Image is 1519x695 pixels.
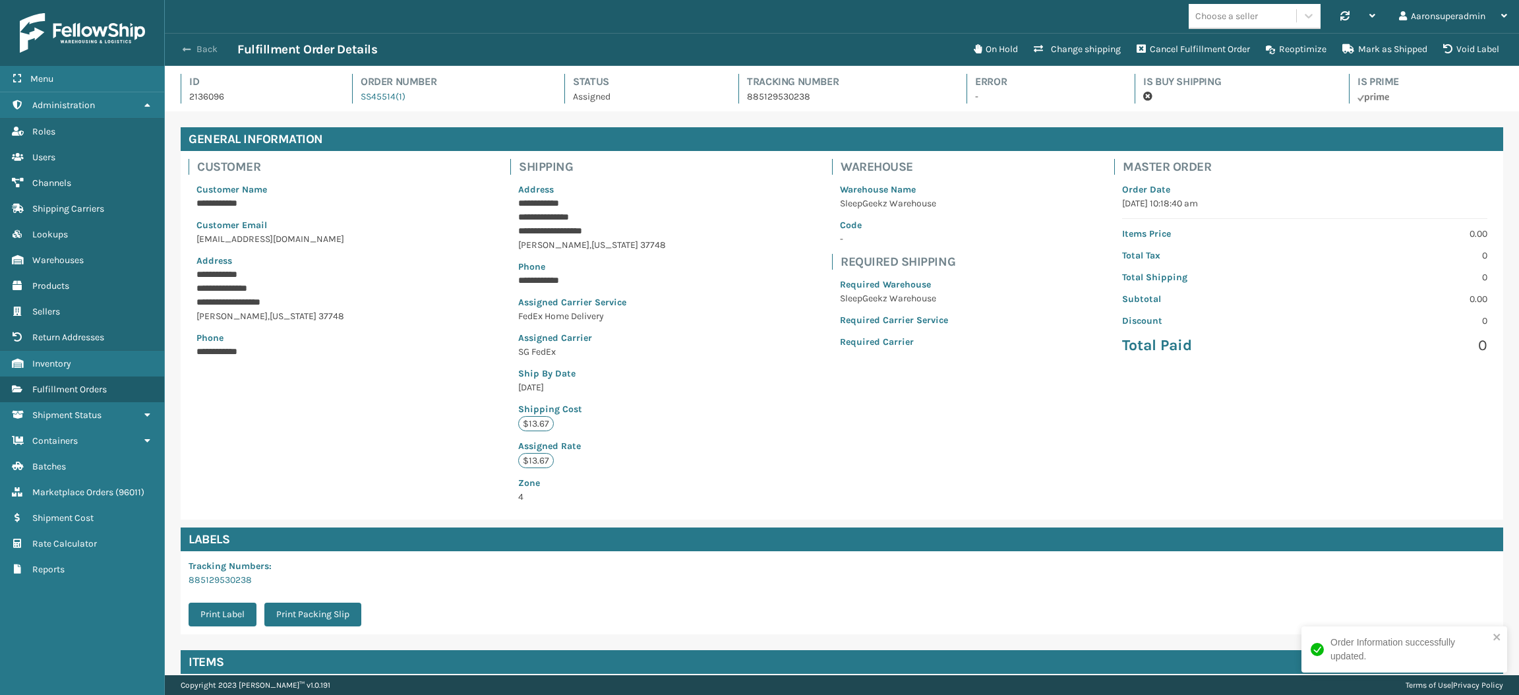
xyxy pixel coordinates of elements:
[840,291,948,305] p: SleepGeekz Warehouse
[196,232,344,246] p: [EMAIL_ADDRESS][DOMAIN_NAME]
[32,487,113,498] span: Marketplace Orders
[519,159,674,175] h4: Shipping
[32,100,95,111] span: Administration
[1122,183,1487,196] p: Order Date
[1143,74,1325,90] h4: Is Buy Shipping
[32,358,71,369] span: Inventory
[32,255,84,266] span: Warehouses
[196,218,344,232] p: Customer Email
[32,332,104,343] span: Return Addresses
[841,159,956,175] h4: Warehouse
[840,218,948,232] p: Code
[840,313,948,327] p: Required Carrier Service
[32,435,78,446] span: Containers
[196,255,232,266] span: Address
[1313,249,1487,262] p: 0
[189,654,224,670] h4: Items
[518,416,554,431] p: $13.67
[518,184,554,195] span: Address
[1266,45,1275,55] i: Reoptimize
[1313,292,1487,306] p: 0.00
[32,512,94,524] span: Shipment Cost
[589,239,591,251] span: ,
[974,44,982,53] i: On Hold
[518,260,666,274] p: Phone
[32,177,71,189] span: Channels
[518,309,666,323] p: FedEx Home Delivery
[1342,44,1354,53] i: Mark as Shipped
[840,278,948,291] p: Required Warehouse
[518,402,666,416] p: Shipping Cost
[32,152,55,163] span: Users
[177,44,237,55] button: Back
[32,203,104,214] span: Shipping Carriers
[189,74,328,90] h4: Id
[1195,9,1258,23] div: Choose a seller
[270,311,316,322] span: [US_STATE]
[975,74,1111,90] h4: Error
[841,254,956,270] h4: Required Shipping
[518,476,666,490] p: Zone
[1313,336,1487,355] p: 0
[115,487,144,498] span: ( 96011 )
[264,603,361,626] button: Print Packing Slip
[1122,336,1297,355] p: Total Paid
[1034,44,1043,53] i: Change shipping
[1334,36,1435,63] button: Mark as Shipped
[747,90,943,104] p: 885129530238
[268,311,270,322] span: ,
[361,74,541,90] h4: Order Number
[1137,44,1146,53] i: Cancel Fulfillment Order
[518,331,666,345] p: Assigned Carrier
[518,453,554,468] p: $13.67
[747,74,943,90] h4: Tracking Number
[32,126,55,137] span: Roles
[32,280,69,291] span: Products
[840,232,948,246] p: -
[1122,314,1297,328] p: Discount
[361,91,405,102] a: SS45514(1)
[181,675,330,695] p: Copyright 2023 [PERSON_NAME]™ v 1.0.191
[189,560,272,572] span: Tracking Numbers :
[196,183,344,196] p: Customer Name
[518,380,666,394] p: [DATE]
[518,476,666,502] span: 4
[518,367,666,380] p: Ship By Date
[518,239,589,251] span: [PERSON_NAME]
[237,42,377,57] h3: Fulfillment Order Details
[1313,314,1487,328] p: 0
[189,603,256,626] button: Print Label
[32,306,60,317] span: Sellers
[196,311,268,322] span: [PERSON_NAME]
[1123,159,1495,175] h4: Master Order
[573,90,715,104] p: Assigned
[32,229,68,240] span: Lookups
[32,538,97,549] span: Rate Calculator
[181,528,1503,551] h4: Labels
[32,409,102,421] span: Shipment Status
[32,461,66,472] span: Batches
[318,311,344,322] span: 37748
[1330,636,1489,663] div: Order Information successfully updated.
[1122,270,1297,284] p: Total Shipping
[196,331,344,345] p: Phone
[1313,227,1487,241] p: 0.00
[1443,44,1452,53] i: VOIDLABEL
[518,295,666,309] p: Assigned Carrier Service
[197,159,352,175] h4: Customer
[1122,196,1487,210] p: [DATE] 10:18:40 am
[1258,36,1334,63] button: Reoptimize
[32,384,107,395] span: Fulfillment Orders
[840,183,948,196] p: Warehouse Name
[189,574,252,586] a: 885129530238
[1122,292,1297,306] p: Subtotal
[1129,36,1258,63] button: Cancel Fulfillment Order
[975,90,1111,104] p: -
[30,73,53,84] span: Menu
[1357,74,1503,90] h4: Is Prime
[1026,36,1129,63] button: Change shipping
[840,196,948,210] p: SleepGeekz Warehouse
[591,239,638,251] span: [US_STATE]
[1122,227,1297,241] p: Items Price
[189,90,328,104] p: 2136096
